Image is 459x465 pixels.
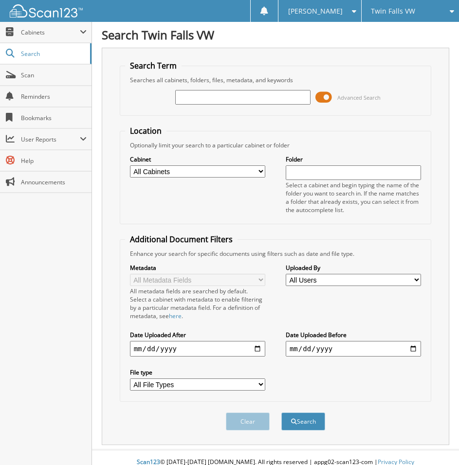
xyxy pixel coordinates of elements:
[337,94,381,101] span: Advanced Search
[21,71,87,79] span: Scan
[21,178,87,186] span: Announcements
[286,341,421,357] input: end
[169,312,182,320] a: here
[286,155,421,163] label: Folder
[130,331,265,339] label: Date Uploaded After
[130,287,265,320] div: All metadata fields are searched by default. Select a cabinet with metadata to enable filtering b...
[371,8,415,14] span: Twin Falls VW
[286,181,421,214] div: Select a cabinet and begin typing the name of the folder you want to search in. If the name match...
[125,125,166,136] legend: Location
[125,250,426,258] div: Enhance your search for specific documents using filters such as date and file type.
[288,8,343,14] span: [PERSON_NAME]
[21,114,87,122] span: Bookmarks
[21,135,80,143] span: User Reports
[125,141,426,149] div: Optionally limit your search to a particular cabinet or folder
[125,60,182,71] legend: Search Term
[226,412,270,430] button: Clear
[281,412,325,430] button: Search
[21,92,87,101] span: Reminders
[125,76,426,84] div: Searches all cabinets, folders, files, metadata, and keywords
[21,28,80,36] span: Cabinets
[410,418,459,465] iframe: Chat Widget
[286,331,421,339] label: Date Uploaded Before
[102,27,449,43] h1: Search Twin Falls VW
[130,264,265,272] label: Metadata
[10,4,83,18] img: scan123-logo-white.svg
[130,341,265,357] input: start
[21,157,87,165] span: Help
[21,50,85,58] span: Search
[286,264,421,272] label: Uploaded By
[130,155,265,163] label: Cabinet
[130,368,265,376] label: File type
[125,234,238,245] legend: Additional Document Filters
